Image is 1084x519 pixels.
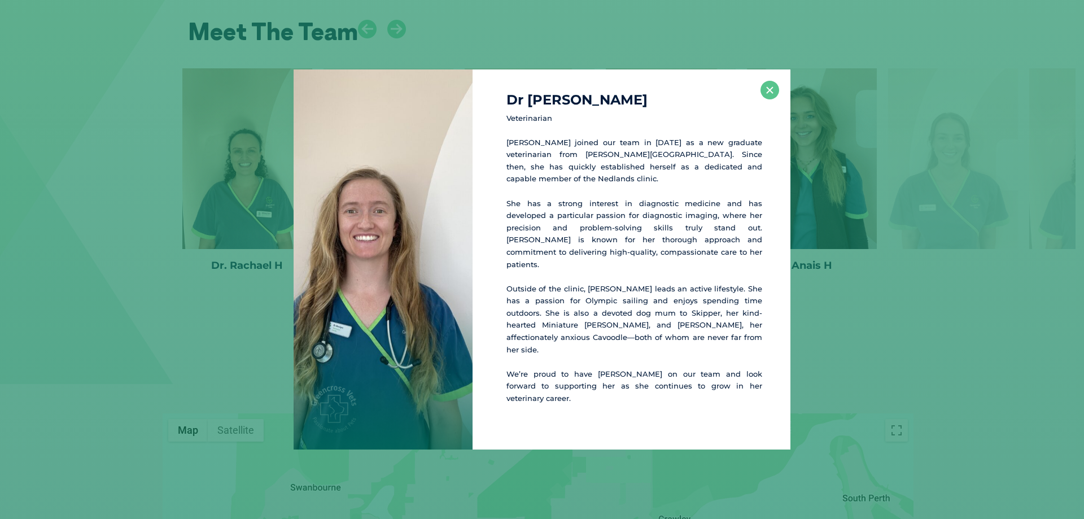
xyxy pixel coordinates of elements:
[506,112,762,125] p: Veterinarian
[506,198,762,271] p: She has a strong interest in diagnostic medicine and has developed a particular passion for diagn...
[506,137,762,185] p: [PERSON_NAME] joined our team in [DATE] as a new graduate veterinarian from [PERSON_NAME][GEOGRAP...
[506,368,762,405] p: We’re proud to have [PERSON_NAME] on our team and look forward to supporting her as she continues...
[760,81,779,99] button: ×
[506,283,762,356] p: Outside of the clinic, [PERSON_NAME] leads an active lifestyle. She has a passion for Olympic sai...
[506,93,762,107] h4: Dr [PERSON_NAME]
